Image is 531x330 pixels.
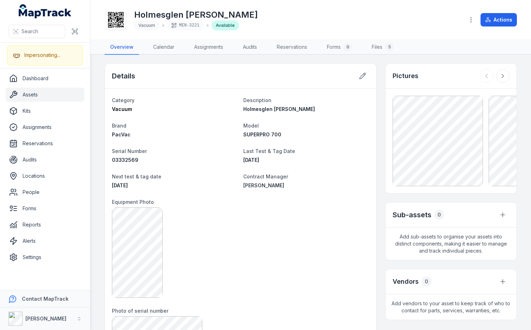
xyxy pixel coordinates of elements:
[138,23,155,28] span: Vacuum
[386,228,517,260] span: Add sub-assets to organise your assets into distinct components, making it easier to manage and t...
[167,20,204,30] div: MEN-3221
[271,40,313,55] a: Reservations
[112,182,128,188] span: [DATE]
[25,316,66,322] strong: [PERSON_NAME]
[112,123,126,129] span: Brand
[243,157,259,163] time: 13/05/2025, 12:00:00 am
[112,173,161,179] span: Next test & tag date
[344,43,352,51] div: 0
[243,106,315,112] span: Holmesglen [PERSON_NAME]
[6,120,84,134] a: Assignments
[6,88,84,102] a: Assets
[243,157,259,163] span: [DATE]
[393,210,431,220] h2: Sub-assets
[366,40,399,55] a: Files5
[6,153,84,167] a: Audits
[385,43,394,51] div: 5
[112,148,147,154] span: Serial Number
[112,71,135,81] h2: Details
[6,185,84,199] a: People
[24,52,60,59] div: Impersonating...
[386,294,517,320] span: Add vendors to your asset to keep track of who to contact for parts, services, warranties, etc.
[8,25,65,38] button: Search
[243,131,281,137] span: SUPERPRO 700
[6,71,84,86] a: Dashboard
[112,182,128,188] time: 12/11/2025, 11:00:00 pm
[112,308,168,314] span: Photo of serial number
[243,148,295,154] span: Last Test & Tag Date
[189,40,229,55] a: Assignments
[393,277,419,287] h3: Vendors
[112,157,138,163] span: 03332569
[6,250,84,264] a: Settings
[6,234,84,248] a: Alerts
[112,131,131,137] span: PacVac
[6,136,84,151] a: Reservations
[105,40,139,55] a: Overview
[148,40,180,55] a: Calendar
[481,13,517,26] button: Actions
[434,210,444,220] div: 0
[112,199,154,205] span: Equipment Photo
[211,20,239,30] div: Available
[6,169,84,183] a: Locations
[6,201,84,216] a: Forms
[243,97,272,103] span: Description
[19,4,72,18] a: MapTrack
[22,28,38,35] span: Search
[237,40,263,55] a: Audits
[134,9,258,20] h1: Holmesglen [PERSON_NAME]
[422,277,431,287] div: 0
[6,104,84,118] a: Kits
[393,71,418,81] h3: Pictures
[243,123,259,129] span: Model
[112,106,132,112] span: Vacuum
[112,97,135,103] span: Category
[321,40,358,55] a: Forms0
[22,296,68,302] strong: Contact MapTrack
[243,173,288,179] span: Contract Manager
[6,218,84,232] a: Reports
[243,182,369,189] a: [PERSON_NAME]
